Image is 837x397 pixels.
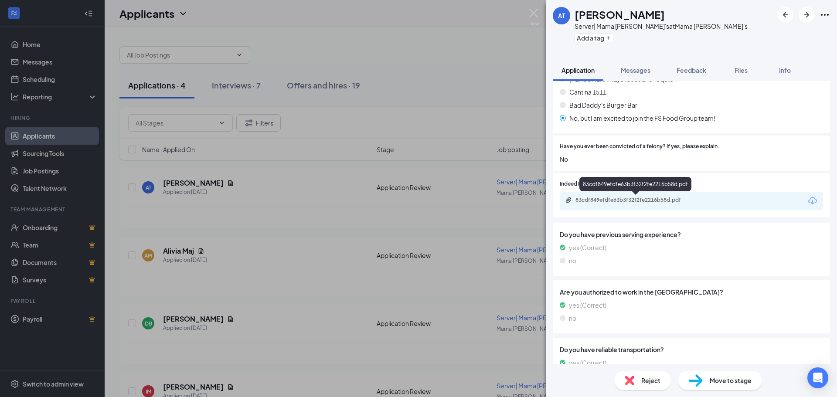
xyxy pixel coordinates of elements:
svg: Download [807,196,818,206]
span: Bad Daddy's Burger Bar [569,100,637,110]
svg: Plus [606,35,611,41]
div: 83cdf849efdfe63b3f32f2fe2216b58d.pdf [575,197,697,204]
span: Move to stage [710,376,752,385]
div: 83cdf849efdfe63b3f32f2fe2216b58d.pdf [579,177,691,191]
span: Indeed Resume [560,180,598,188]
svg: ArrowRight [801,10,812,20]
span: no [569,256,576,265]
a: Paperclip83cdf849efdfe63b3f32f2fe2216b58d.pdf [565,197,706,205]
span: Have you ever been convicted of a felony? If yes, please explain. [560,143,719,151]
span: Files [735,66,748,74]
span: Do you have previous serving experience? [560,230,823,239]
button: PlusAdd a tag [575,33,613,42]
span: Feedback [677,66,706,74]
svg: Ellipses [820,10,830,20]
div: AT [558,11,565,20]
span: Do you have reliable transportation? [560,345,823,354]
svg: Paperclip [565,197,572,204]
h1: [PERSON_NAME] [575,7,665,22]
span: Messages [621,66,650,74]
span: No, but I am excited to join the FS Food Group team! [569,113,715,123]
span: Are you authorized to work in the [GEOGRAPHIC_DATA]? [560,287,823,297]
span: Application [561,66,595,74]
span: yes (Correct) [569,358,606,367]
button: ArrowLeftNew [778,7,793,23]
span: yes (Correct) [569,300,606,310]
span: Info [779,66,791,74]
div: Open Intercom Messenger [807,367,828,388]
svg: ArrowLeftNew [780,10,791,20]
span: Reject [641,376,660,385]
button: ArrowRight [799,7,814,23]
span: no [569,313,576,323]
span: No [560,154,823,164]
span: Cantina 1511 [569,87,606,97]
span: yes (Correct) [569,243,606,252]
div: Server| Mama [PERSON_NAME]'s at Mama [PERSON_NAME]'s [575,22,748,31]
